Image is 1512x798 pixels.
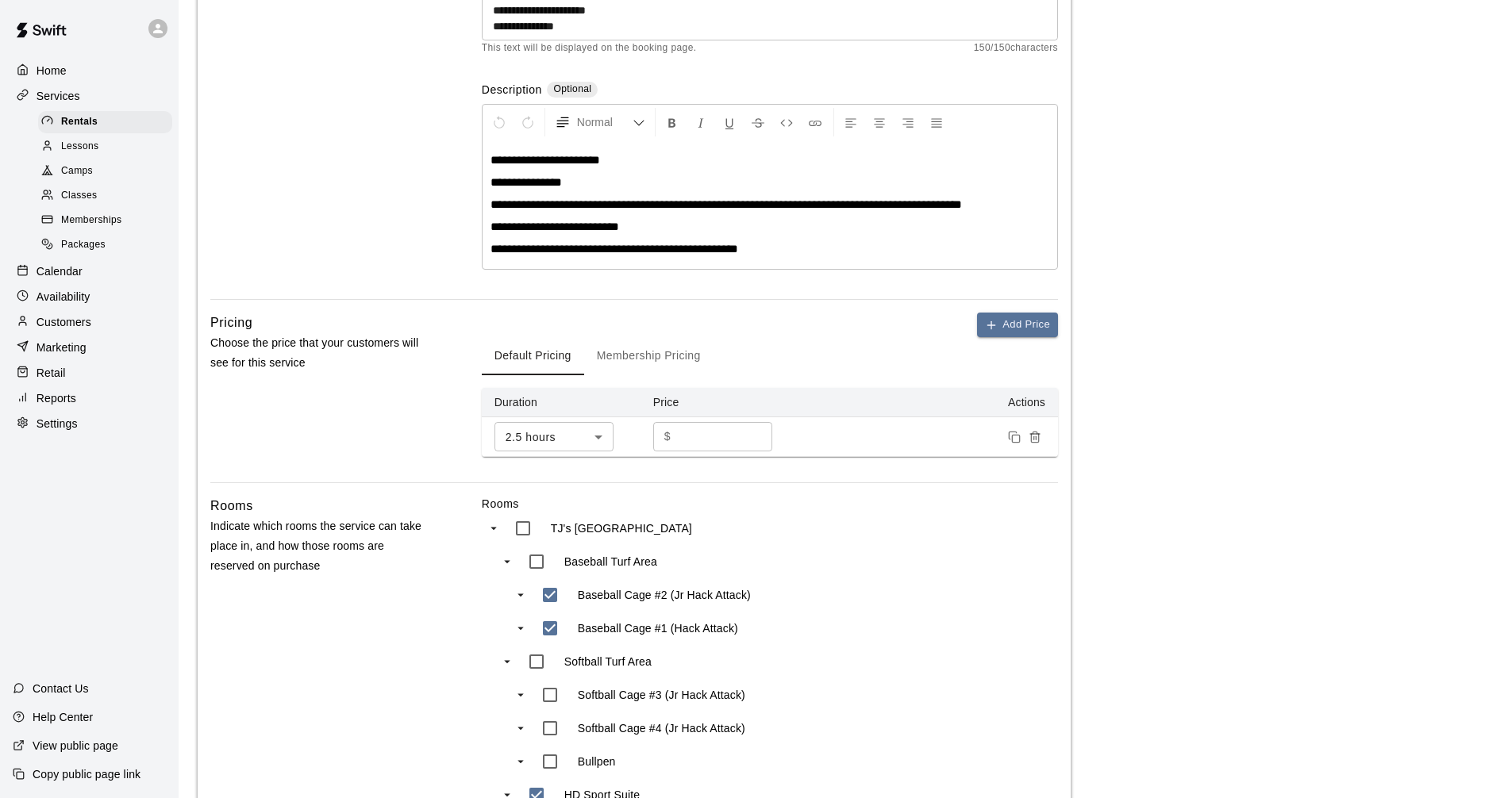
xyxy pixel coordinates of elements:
[578,720,745,736] p: Softball Cage #4 (Jr Hack Attack)
[38,136,172,158] div: Lessons
[564,654,652,669] p: Softball Turf Area
[641,388,799,417] th: Price
[799,388,1058,417] th: Actions
[1004,427,1025,447] button: Duplicate price
[38,209,172,232] div: Memberships
[37,263,83,279] p: Calendar
[13,412,166,435] a: Settings
[977,313,1058,337] button: Add Price
[37,314,91,330] p: Customers
[773,108,800,136] button: Insert Code
[210,333,431,373] p: Choose the price that your customers will see for this service
[578,754,616,769] p: Bullpen
[13,361,166,385] a: Retail
[553,83,591,94] span: Optional
[38,209,179,233] a: Memberships
[61,188,97,204] span: Classes
[866,108,893,136] button: Center Align
[37,63,67,79] p: Home
[33,681,89,696] p: Contact Us
[37,365,66,381] p: Retail
[744,108,771,136] button: Format Strikethrough
[482,337,584,375] button: Default Pricing
[664,428,671,445] p: $
[13,59,166,82] a: Home
[837,108,864,136] button: Left Align
[564,554,657,570] p: Baseball Turf Area
[578,687,745,703] p: Softball Cage #3 (Jr Hack Attack)
[33,766,140,782] p: Copy public page link
[13,336,166,359] a: Marketing
[33,709,93,725] p: Help Center
[210,313,252,333] h6: Pricing
[61,237,106,253] span: Packages
[37,390,76,406] p: Reports
[577,114,633,130] span: Normal
[13,285,166,309] a: Availability
[482,40,697,56] span: This text will be displayed on the booking page.
[38,184,179,209] a: Classes
[578,620,738,636] p: Baseball Cage #1 (Hack Attack)
[578,587,751,603] p: Baseball Cage #2 (Jr Hack Attack)
[38,109,179,134] a: Rentals
[551,520,692,536] p: TJ's [GEOGRAPHIC_DATA]
[659,108,686,136] button: Format Bold
[482,496,1058,512] label: Rooms
[210,516,431,577] p: Indicate which rooms the service can take place in, and how those rooms are reserved on purchase
[38,234,172,256] div: Packages
[548,108,652,136] button: Formatting Options
[61,213,121,228] span: Memberships
[802,108,829,136] button: Insert Link
[37,88,80,104] p: Services
[923,108,950,136] button: Justify Align
[61,163,93,179] span: Camps
[38,159,179,184] a: Camps
[33,738,118,754] p: View public page
[38,160,172,182] div: Camps
[37,289,90,305] p: Availability
[687,108,714,136] button: Format Italics
[13,259,166,283] a: Calendar
[13,84,166,108] a: Services
[895,108,921,136] button: Right Align
[974,40,1058,56] span: 150 / 150 characters
[486,108,513,136] button: Undo
[482,82,542,100] label: Description
[494,422,614,451] div: 2.5 hours
[38,233,179,258] a: Packages
[37,340,87,355] p: Marketing
[584,337,714,375] button: Membership Pricing
[61,139,99,155] span: Lessons
[1025,427,1045,447] button: Remove price
[13,310,166,334] a: Customers
[38,111,172,133] div: Rentals
[13,386,166,410] a: Reports
[61,114,98,130] span: Rentals
[514,108,541,136] button: Redo
[37,416,78,432] p: Settings
[38,185,172,207] div: Classes
[716,108,743,136] button: Format Underline
[210,496,253,516] h6: Rooms
[482,388,641,417] th: Duration
[38,134,179,159] a: Lessons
